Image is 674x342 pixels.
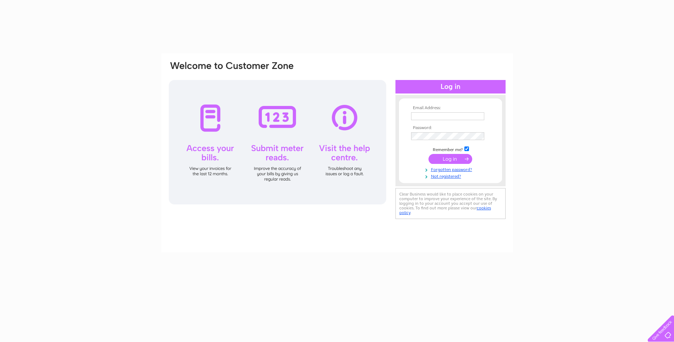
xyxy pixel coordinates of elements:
[409,145,492,153] td: Remember me?
[411,166,492,172] a: Forgotten password?
[409,125,492,130] th: Password:
[399,205,491,215] a: cookies policy
[395,188,506,219] div: Clear Business would like to place cookies on your computer to improve your experience of the sit...
[428,154,472,164] input: Submit
[411,172,492,179] a: Not registered?
[409,106,492,111] th: Email Address:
